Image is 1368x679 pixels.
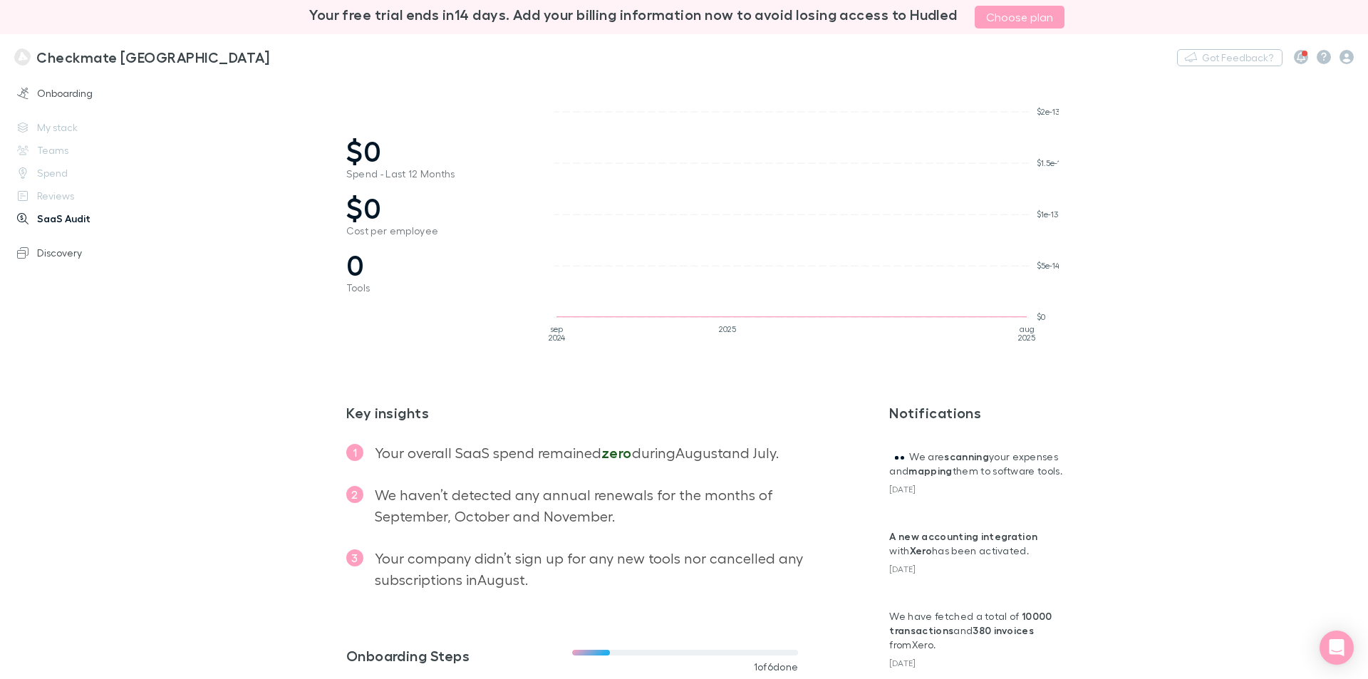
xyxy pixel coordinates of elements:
[1037,261,1065,270] tspan: $5e-14K
[1019,324,1034,333] tspan: aug
[548,333,565,342] tspan: 2024
[1037,209,1064,219] tspan: $1e-13K
[889,558,1069,575] div: [DATE]
[889,652,1069,669] div: [DATE]
[889,478,1069,495] div: [DATE]
[346,248,524,282] span: 0
[975,6,1064,28] a: Choose plan
[889,529,1069,558] p: with has been activated.
[346,647,572,664] h3: Onboarding Steps
[549,324,562,333] tspan: sep
[1320,631,1354,665] div: Open Intercom Messenger
[1037,312,1045,321] tspan: $0
[601,444,632,461] span: zero
[346,404,822,421] h2: Key insights
[14,48,31,66] img: Checkmate New Zealand's Logo
[889,609,1069,652] p: We have fetched a total of and from Xero .
[1018,333,1035,342] tspan: 2025
[346,134,524,168] span: $0
[910,544,932,556] strong: Xero
[346,282,524,294] span: Tools
[889,530,1037,542] a: A new accounting integration
[3,82,192,105] a: Onboarding
[346,168,524,180] span: Spend - Last 12 Months
[1037,107,1065,116] tspan: $2e-13K
[719,324,736,333] tspan: 2025
[6,40,279,74] a: Checkmate [GEOGRAPHIC_DATA]
[346,444,363,461] span: 1
[375,486,773,524] span: We haven’t detected any annual renewals for the months of September, October and November .
[1177,49,1282,66] button: Got Feedback?
[3,207,192,230] a: SaaS Audit
[3,242,192,264] a: Discovery
[346,486,363,503] span: 2
[375,444,779,461] span: Your overall SaaS spend remained during August and July .
[889,404,1069,421] h3: Notifications
[375,549,803,588] span: Your company didn’t sign up for any new tools nor cancelled any subscriptions in August .
[889,450,1062,477] span: We are your expenses and them to software tools.
[346,549,363,566] span: 3
[346,191,524,225] span: $0
[309,6,958,28] h3: Your free trial ends in 14 days . Add your billing information now to avoid losing access to Hudled
[36,48,269,66] h3: Checkmate [GEOGRAPHIC_DATA]
[944,450,989,462] strong: scanning
[754,661,799,673] span: 1 of 6 done
[346,225,524,237] span: Cost per employee
[908,465,952,477] strong: mapping
[973,624,1034,636] strong: 380 invoices
[1037,158,1070,167] tspan: $1.5e-13K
